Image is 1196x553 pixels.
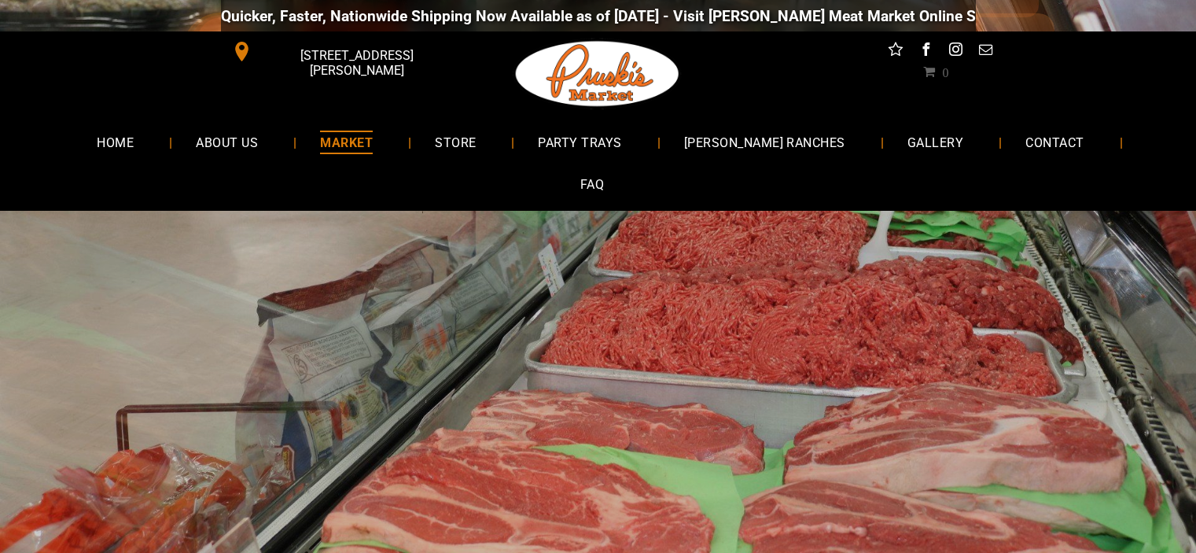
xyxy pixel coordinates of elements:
a: facebook [915,39,936,64]
a: GALLERY [884,121,987,163]
a: ABOUT US [172,121,282,163]
a: [STREET_ADDRESS][PERSON_NAME] [221,39,462,64]
span: 0 [942,65,948,78]
span: [STREET_ADDRESS][PERSON_NAME] [255,40,458,86]
a: Social network [885,39,906,64]
img: Pruski-s+Market+HQ+Logo2-1920w.png [513,31,683,116]
a: instagram [945,39,966,64]
a: email [975,39,995,64]
a: HOME [73,121,157,163]
a: FAQ [557,164,627,205]
a: PARTY TRAYS [514,121,645,163]
a: CONTACT [1002,121,1107,163]
a: STORE [411,121,499,163]
a: MARKET [296,121,396,163]
a: [PERSON_NAME] RANCHES [661,121,869,163]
